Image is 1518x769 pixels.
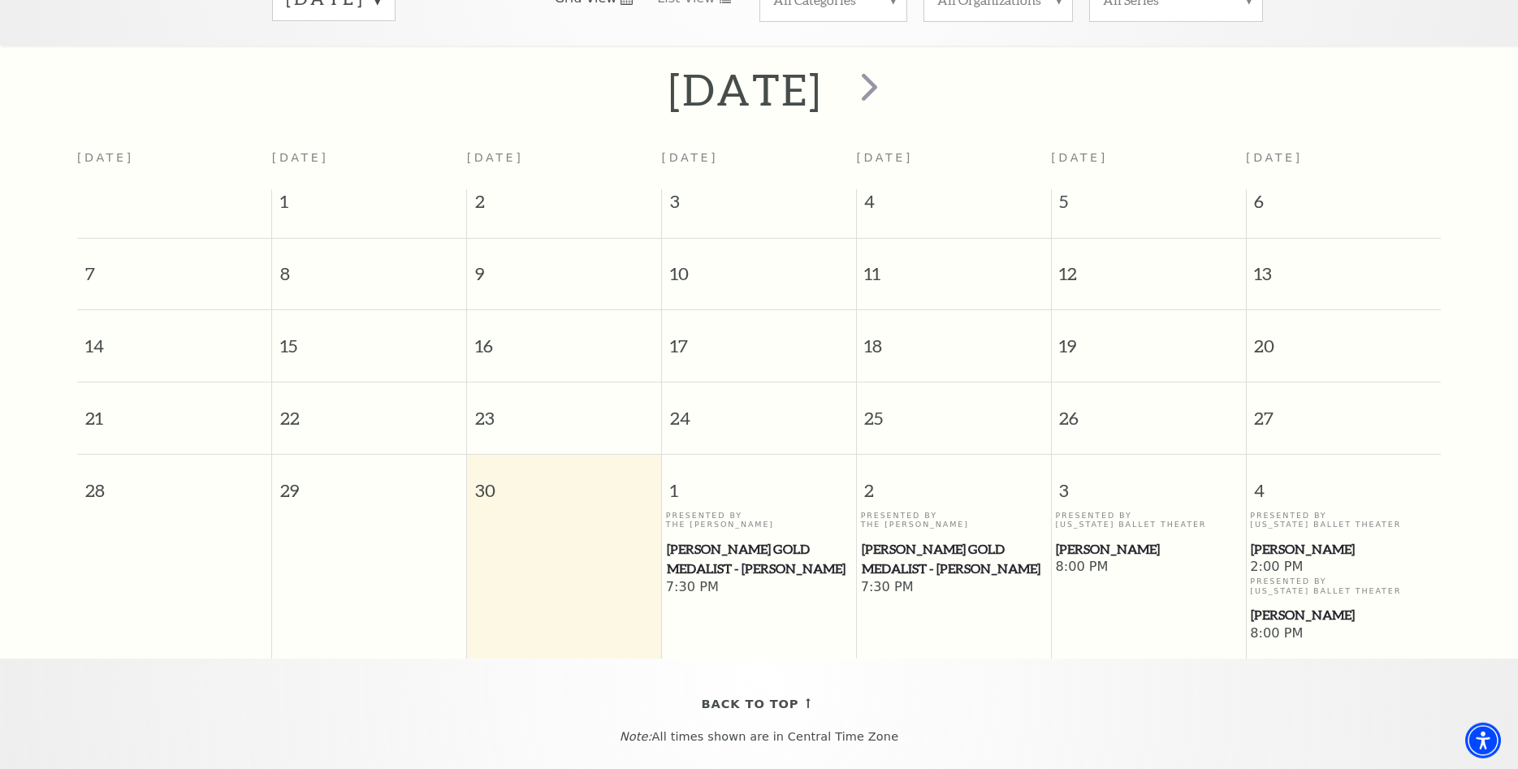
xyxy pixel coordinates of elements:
span: 2 [857,455,1051,511]
span: 7:30 PM [861,579,1047,597]
span: [PERSON_NAME] [1056,539,1240,559]
span: 4 [1247,455,1441,511]
span: 20 [1247,310,1441,366]
p: All times shown are in Central Time Zone [15,730,1503,744]
span: 8:00 PM [1250,625,1437,643]
span: [PERSON_NAME] [1251,539,1436,559]
span: [DATE] [856,151,913,164]
span: [PERSON_NAME] Gold Medalist - [PERSON_NAME] [862,539,1046,579]
span: 11 [857,239,1051,295]
span: 30 [467,455,661,511]
span: 3 [1052,455,1246,511]
span: Back To Top [702,694,799,715]
span: 14 [77,310,271,366]
span: [PERSON_NAME] Gold Medalist - [PERSON_NAME] [667,539,851,579]
span: 8 [272,239,466,295]
span: [PERSON_NAME] [1251,605,1436,625]
em: Note: [620,730,652,743]
span: 8:00 PM [1055,559,1241,577]
span: 4 [857,189,1051,222]
span: 6 [1247,189,1441,222]
span: [DATE] [1051,151,1108,164]
span: 26 [1052,382,1246,439]
p: Presented By The [PERSON_NAME] [666,511,852,529]
button: next [837,61,897,119]
p: Presented By [US_STATE] Ballet Theater [1250,511,1437,529]
span: 13 [1247,239,1441,295]
th: [DATE] [77,141,272,189]
span: 3 [662,189,856,222]
span: 23 [467,382,661,439]
div: Accessibility Menu [1465,723,1501,758]
p: Presented By [US_STATE] Ballet Theater [1055,511,1241,529]
span: 19 [1052,310,1246,366]
span: 5 [1052,189,1246,222]
span: 29 [272,455,466,511]
span: 22 [272,382,466,439]
span: 10 [662,239,856,295]
p: Presented By [US_STATE] Ballet Theater [1250,577,1437,595]
span: 7:30 PM [666,579,852,597]
span: 21 [77,382,271,439]
span: 2 [467,189,661,222]
span: 18 [857,310,1051,366]
h2: [DATE] [668,63,822,115]
span: 9 [467,239,661,295]
span: 1 [662,455,856,511]
span: [DATE] [662,151,719,164]
span: 24 [662,382,856,439]
span: 28 [77,455,271,511]
span: 1 [272,189,466,222]
span: 12 [1052,239,1246,295]
span: 25 [857,382,1051,439]
span: 15 [272,310,466,366]
p: Presented By The [PERSON_NAME] [861,511,1047,529]
span: 17 [662,310,856,366]
span: 27 [1247,382,1441,439]
span: [DATE] [272,151,329,164]
span: 7 [77,239,271,295]
span: 16 [467,310,661,366]
span: [DATE] [1246,151,1303,164]
span: [DATE] [467,151,524,164]
span: 2:00 PM [1250,559,1437,577]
